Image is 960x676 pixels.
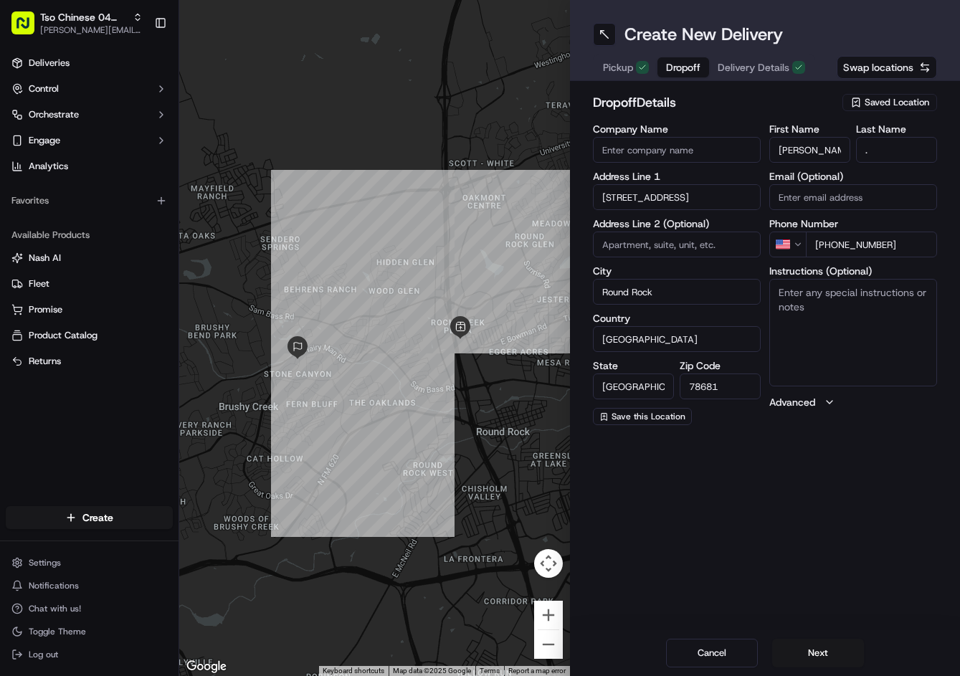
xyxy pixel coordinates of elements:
[101,355,174,366] a: Powered byPylon
[837,56,937,79] button: Swap locations
[11,303,167,316] a: Promise
[11,329,167,342] a: Product Catalog
[666,639,758,667] button: Cancel
[29,303,62,316] span: Promise
[593,232,761,257] input: Apartment, suite, unit, etc.
[40,10,127,24] button: Tso Chinese 04 Round Rock
[29,57,70,70] span: Deliveries
[136,320,230,335] span: API Documentation
[534,549,563,578] button: Map camera controls
[183,657,230,676] a: Open this area in Google Maps (opens a new window)
[29,262,40,273] img: 1736555255976-a54dd68f-1ca7-489b-9aae-adbdc363a1c4
[11,252,167,265] a: Nash AI
[29,320,110,335] span: Knowledge Base
[6,247,173,270] button: Nash AI
[603,60,633,75] span: Pickup
[14,209,37,232] img: Angelique Valdez
[183,657,230,676] img: Google
[769,219,937,229] label: Phone Number
[6,189,173,212] div: Favorites
[127,261,156,272] span: [DATE]
[865,96,929,109] span: Saved Location
[44,222,116,234] span: [PERSON_NAME]
[393,667,471,675] span: Map data ©2025 Google
[14,186,96,198] div: Past conversations
[769,395,937,409] button: Advanced
[769,137,850,163] input: Enter first name
[6,77,173,100] button: Control
[624,23,783,46] h1: Create New Delivery
[14,57,261,80] p: Welcome 👋
[29,223,40,234] img: 1736555255976-a54dd68f-1ca7-489b-9aae-adbdc363a1c4
[121,322,133,333] div: 💻
[6,52,173,75] a: Deliveries
[6,622,173,642] button: Toggle Theme
[593,408,692,425] button: Save this Location
[769,395,815,409] label: Advanced
[244,141,261,158] button: Start new chat
[6,272,173,295] button: Fleet
[772,639,864,667] button: Next
[119,222,124,234] span: •
[14,137,40,163] img: 1736555255976-a54dd68f-1ca7-489b-9aae-adbdc363a1c4
[29,603,81,614] span: Chat with us!
[11,277,167,290] a: Fleet
[29,82,59,95] span: Control
[6,644,173,665] button: Log out
[593,92,835,113] h2: dropoff Details
[480,667,500,675] a: Terms (opens in new tab)
[806,232,937,257] input: Enter phone number
[29,649,58,660] span: Log out
[143,356,174,366] span: Pylon
[593,279,761,305] input: Enter city
[769,124,850,134] label: First Name
[593,313,761,323] label: Country
[6,553,173,573] button: Settings
[6,599,173,619] button: Chat with us!
[115,315,236,341] a: 💻API Documentation
[593,184,761,210] input: Enter address
[6,155,173,178] a: Analytics
[6,350,173,373] button: Returns
[29,277,49,290] span: Fleet
[82,510,113,525] span: Create
[680,361,761,371] label: Zip Code
[593,326,761,352] input: Enter country
[534,601,563,629] button: Zoom in
[680,373,761,399] input: Enter zip code
[29,108,79,121] span: Orchestrate
[119,261,124,272] span: •
[856,137,937,163] input: Enter last name
[612,411,685,422] span: Save this Location
[769,266,937,276] label: Instructions (Optional)
[29,557,61,568] span: Settings
[593,219,761,229] label: Address Line 2 (Optional)
[593,373,674,399] input: Enter state
[29,626,86,637] span: Toggle Theme
[843,60,913,75] span: Swap locations
[37,92,258,108] input: Got a question? Start typing here...
[718,60,789,75] span: Delivery Details
[593,171,761,181] label: Address Line 1
[6,324,173,347] button: Product Catalog
[29,580,79,591] span: Notifications
[6,6,148,40] button: Tso Chinese 04 Round Rock[PERSON_NAME][EMAIL_ADDRESS][DOMAIN_NAME]
[593,266,761,276] label: City
[593,137,761,163] input: Enter company name
[769,184,937,210] input: Enter email address
[40,24,143,36] button: [PERSON_NAME][EMAIL_ADDRESS][DOMAIN_NAME]
[29,160,68,173] span: Analytics
[6,576,173,596] button: Notifications
[14,322,26,333] div: 📗
[593,361,674,371] label: State
[29,329,98,342] span: Product Catalog
[65,151,197,163] div: We're available if you need us!
[593,124,761,134] label: Company Name
[9,315,115,341] a: 📗Knowledge Base
[534,630,563,659] button: Zoom out
[508,667,566,675] a: Report a map error
[14,14,43,43] img: Nash
[6,224,173,247] div: Available Products
[6,506,173,529] button: Create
